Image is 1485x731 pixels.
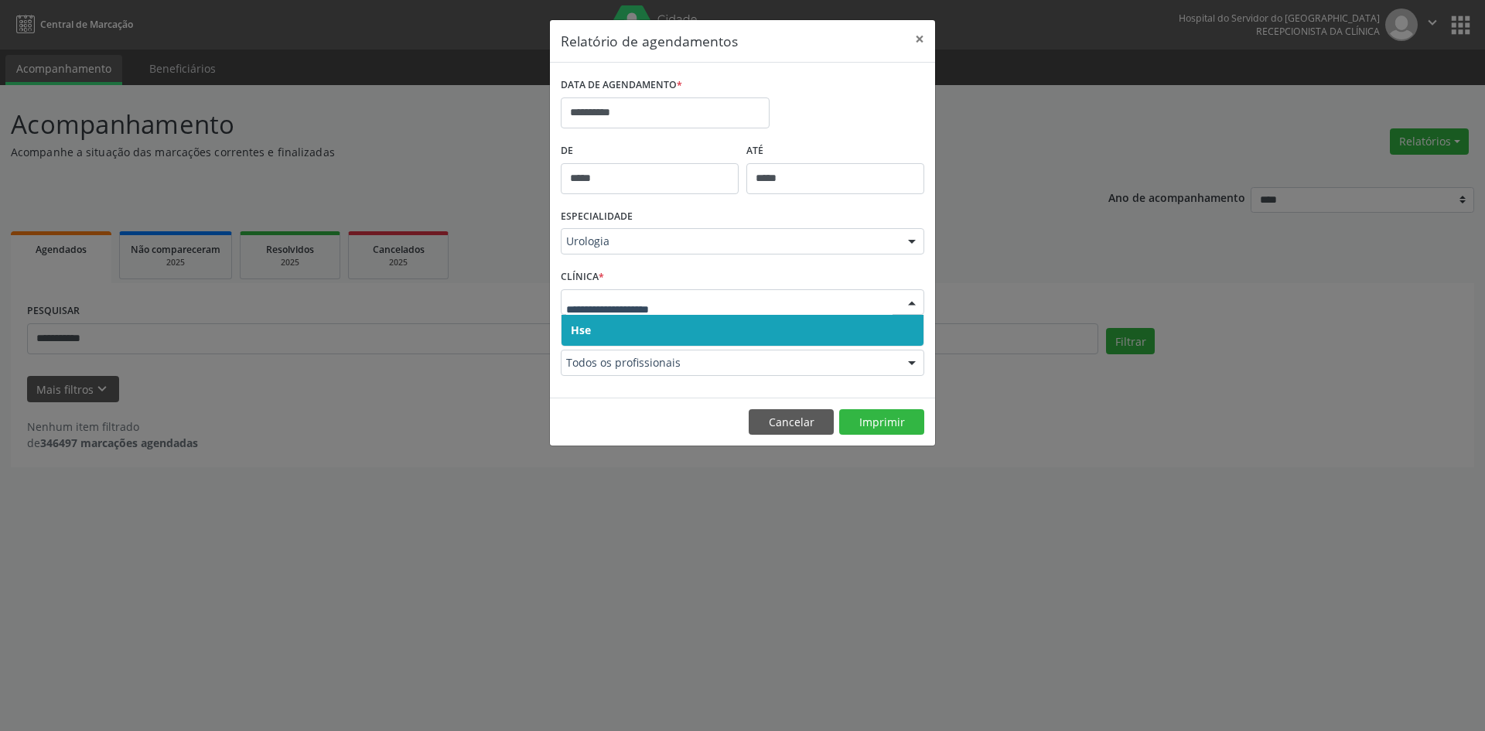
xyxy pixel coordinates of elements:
button: Cancelar [749,409,834,436]
button: Close [904,20,935,58]
h5: Relatório de agendamentos [561,31,738,51]
label: ATÉ [746,139,924,163]
button: Imprimir [839,409,924,436]
label: De [561,139,739,163]
span: Todos os profissionais [566,355,893,371]
span: Urologia [566,234,893,249]
span: Hse [571,323,591,337]
label: ESPECIALIDADE [561,205,633,229]
label: DATA DE AGENDAMENTO [561,73,682,97]
label: CLÍNICA [561,265,604,289]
